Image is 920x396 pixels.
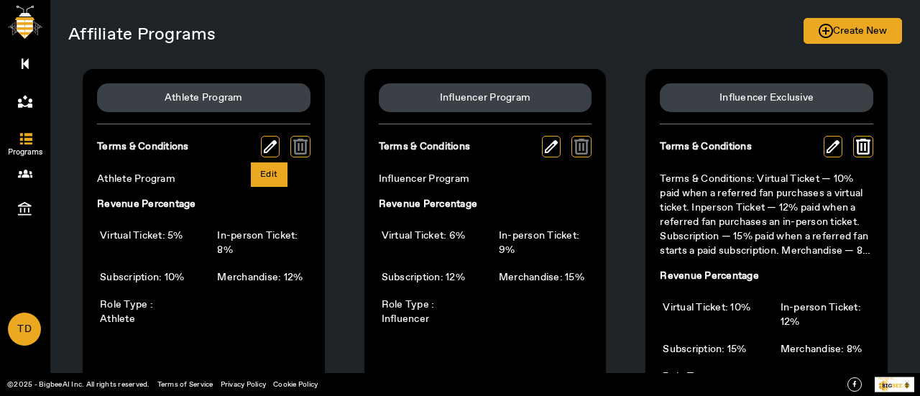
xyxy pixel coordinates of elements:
div: Affiliate Programs [68,20,485,42]
img: delete.svg [856,139,870,155]
a: ©2025 - BigbeeAI Inc. All rights reserved. [7,379,150,390]
a: Cookie Policy [273,379,318,390]
a: Privacy Policy [221,379,267,390]
a: TD [8,313,41,346]
div: Subscription: 10% [97,267,193,287]
div: Revenue Percentage [379,197,478,211]
div: Subscription: 15% [660,339,755,359]
img: edit.svg [545,140,558,153]
tspan: ed By [886,377,894,380]
div: In-person Ticket: 12% [778,298,873,332]
div: Merchandise: 12% [214,267,310,287]
div: In-person Ticket: 8% [214,226,310,260]
div: Terms & Conditions [379,139,471,154]
div: Influencer Program [379,172,592,186]
div: Virtual Ticket: 5% [97,226,193,260]
div: In-person Ticket: 9% [496,226,592,260]
button: Create New [804,18,902,44]
div: Revenue Percentage [97,197,196,211]
div: Role Type : Athlete [97,295,193,329]
img: edit.svg [827,140,839,153]
div: Terms & Conditions [660,139,752,154]
div: Virtual Ticket: 6% [379,226,474,260]
tspan: r [885,377,887,380]
a: Terms of Service [157,379,213,390]
div: Merchandise: 15% [496,267,592,287]
img: delete.svg [574,139,589,155]
div: Edit [254,166,284,183]
span: Create New [819,22,887,40]
div: Athlete Program [165,91,243,105]
div: Virtual Ticket: 10% [660,298,755,332]
div: Merchandise: 8% [778,339,873,359]
span: TD [9,314,40,345]
div: Role Type : Influencer [379,295,474,329]
img: edit.svg [264,140,277,153]
div: Revenue Percentage [660,269,759,283]
img: delete.svg [293,139,308,155]
tspan: P [878,377,880,380]
div: Influencer Exclusive [719,91,814,105]
img: bigbee-logo.png [8,6,42,39]
div: Athlete Program [97,172,310,186]
div: Terms & Conditions: Virtual Ticket — 10% paid when a referred fan purchases a virtual ticket. Inp... [660,172,873,258]
div: Influencer Program [440,91,531,105]
tspan: owe [880,377,885,380]
div: Subscription: 12% [379,267,474,287]
div: Terms & Conditions [97,139,189,154]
